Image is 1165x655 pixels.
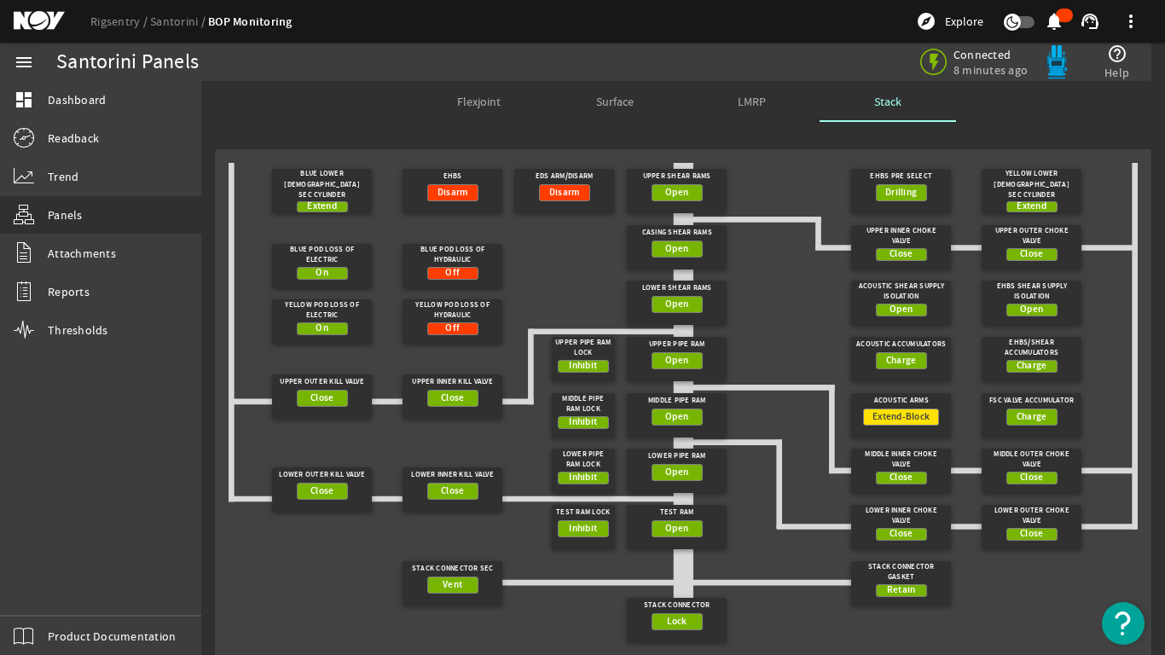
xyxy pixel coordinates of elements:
span: Inhibit [569,520,597,537]
div: Blue Pod Loss of Hydraulic [408,244,498,267]
div: Stack Connector Sec [408,561,498,577]
div: Middle Pipe Ram [632,393,722,409]
mat-icon: support_agent [1080,11,1100,32]
span: Attachments [48,245,116,262]
span: Open [665,520,688,537]
span: Close [1020,246,1043,263]
span: Panels [48,206,83,223]
span: Close [310,483,333,500]
div: EHBS/Shear Accumulators [987,337,1077,360]
img: Bluepod.svg [1040,45,1074,79]
mat-icon: menu [14,52,34,72]
span: Surface [596,96,634,107]
a: Rigsentry [90,14,150,29]
span: Open [665,184,688,201]
span: Open [890,301,913,318]
div: Test Ram Lock [555,505,611,520]
div: Middle Pipe Ram Lock [555,393,611,416]
div: EHBS Pre Select [856,169,947,184]
span: Disarm [438,184,468,201]
span: Flexjoint [457,96,501,107]
span: Stack [874,96,901,107]
mat-icon: dashboard [14,90,34,110]
div: Acoustic Shear Supply Isolation [856,281,947,304]
span: Retain [887,582,916,599]
span: Charge [1017,357,1047,374]
button: more_vert [1110,1,1151,42]
mat-icon: explore [916,11,936,32]
span: Extend-Block [872,409,930,426]
div: Blue Lower [DEMOGRAPHIC_DATA] Sec Cylinder [277,169,368,201]
div: EHBS [408,169,498,184]
span: Help [1104,64,1129,81]
span: Explore [945,13,983,30]
div: Upper Pipe Ram Lock [555,337,611,360]
div: Upper Outer Choke Valve [987,225,1077,248]
span: Off [445,264,460,281]
span: Close [1020,469,1043,486]
span: Trend [48,168,78,185]
span: Open [665,352,688,369]
div: Upper Inner Choke Valve [856,225,947,248]
span: Dashboard [48,91,106,108]
span: Off [445,320,460,337]
div: Middle Outer Choke Valve [987,449,1077,472]
span: Product Documentation [48,628,176,645]
mat-icon: help_outline [1107,43,1127,64]
span: On [316,320,328,337]
span: Extend [1017,198,1046,215]
div: Yellow Lower [DEMOGRAPHIC_DATA] Sec Cylinder [987,169,1077,201]
a: BOP Monitoring [208,14,293,30]
span: Charge [1017,409,1047,426]
div: Upper Shear Rams [632,169,722,184]
div: Blue Pod Loss of Electric [277,244,368,267]
div: Middle Inner Choke Valve [856,449,947,472]
div: Stack Connector Gasket [856,561,947,584]
div: Upper Outer Kill Valve [277,374,368,390]
div: FSC Valve Accumulator [987,393,1077,409]
span: Readback [48,130,99,147]
div: Yellow Pod Loss of Hydraulic [408,299,498,322]
span: Extend [307,198,337,215]
div: Upper Pipe Ram [632,337,722,352]
div: EDS Arm/Disarm [519,169,610,184]
span: Disarm [549,184,580,201]
span: On [316,264,328,281]
span: Open [665,409,688,426]
span: Close [310,390,333,407]
button: Open Resource Center [1102,602,1145,645]
span: Close [890,246,913,263]
div: Acoustic Accumulators [856,337,947,352]
span: Lock [667,613,687,630]
span: Close [441,390,464,407]
span: Thresholds [48,322,108,339]
span: Open [665,296,688,313]
div: Lower Outer Choke Valve [987,505,1077,528]
span: LMRP [738,96,766,107]
span: 8 minutes ago [953,62,1028,78]
div: Acoustic Arms [856,393,947,409]
span: Open [1020,301,1043,318]
div: Stack Connector [632,598,722,613]
div: Lower Pipe Ram [632,449,722,464]
span: Close [1020,525,1043,542]
span: Reports [48,283,90,300]
div: Lower Inner Kill Valve [408,467,498,483]
div: Upper Inner Kill Valve [408,374,498,390]
div: Santorini Panels [56,54,199,71]
div: Yellow Pod Loss of Electric [277,299,368,322]
button: Explore [909,8,990,35]
span: Close [441,483,464,500]
span: Inhibit [569,357,597,374]
span: Inhibit [569,414,597,431]
span: Open [665,241,688,258]
div: Lower Pipe Ram Lock [555,449,611,472]
div: Test Ram [632,505,722,520]
mat-icon: notifications [1044,11,1064,32]
span: Close [890,525,913,542]
div: Casing Shear Rams [632,225,722,241]
span: Open [665,464,688,481]
span: Vent [443,577,462,594]
div: Lower Outer Kill Valve [277,467,368,483]
span: Connected [953,47,1028,62]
